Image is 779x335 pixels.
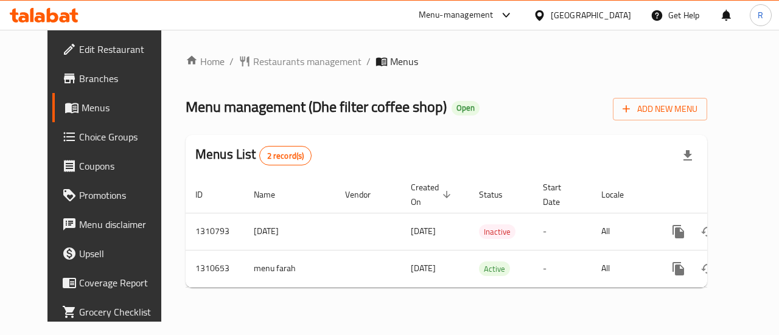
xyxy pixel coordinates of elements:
[254,187,291,202] span: Name
[601,187,640,202] span: Locale
[186,250,244,287] td: 1310653
[79,42,168,57] span: Edit Restaurant
[664,217,693,246] button: more
[82,100,168,115] span: Menus
[452,103,480,113] span: Open
[366,54,371,69] li: /
[52,297,178,326] a: Grocery Checklist
[479,187,519,202] span: Status
[186,213,244,250] td: 1310793
[592,213,654,250] td: All
[195,145,312,165] h2: Menus List
[543,180,577,209] span: Start Date
[664,254,693,283] button: more
[52,239,178,268] a: Upsell
[533,213,592,250] td: -
[345,187,386,202] span: Vendor
[52,151,178,181] a: Coupons
[79,305,168,319] span: Grocery Checklist
[244,213,335,250] td: [DATE]
[592,250,654,287] td: All
[479,262,510,276] span: Active
[186,54,225,69] a: Home
[52,268,178,297] a: Coverage Report
[229,54,234,69] li: /
[79,159,168,173] span: Coupons
[479,225,515,239] span: Inactive
[260,150,312,162] span: 2 record(s)
[533,250,592,287] td: -
[186,54,707,69] nav: breadcrumb
[452,101,480,116] div: Open
[52,35,178,64] a: Edit Restaurant
[186,93,447,120] span: Menu management ( Dhe filter coffee shop )
[673,141,702,170] div: Export file
[613,98,707,120] button: Add New Menu
[79,130,168,144] span: Choice Groups
[419,8,494,22] div: Menu-management
[79,217,168,232] span: Menu disclaimer
[79,71,168,86] span: Branches
[52,64,178,93] a: Branches
[693,254,722,283] button: Change Status
[390,54,418,69] span: Menus
[52,93,178,122] a: Menus
[79,246,168,261] span: Upsell
[758,9,763,22] span: R
[195,187,218,202] span: ID
[79,188,168,202] span: Promotions
[52,181,178,210] a: Promotions
[259,146,312,165] div: Total records count
[693,217,722,246] button: Change Status
[244,250,335,287] td: menu farah
[79,275,168,290] span: Coverage Report
[52,122,178,151] a: Choice Groups
[239,54,362,69] a: Restaurants management
[623,102,697,117] span: Add New Menu
[411,223,436,239] span: [DATE]
[411,260,436,276] span: [DATE]
[411,180,455,209] span: Created On
[52,210,178,239] a: Menu disclaimer
[253,54,362,69] span: Restaurants management
[551,9,631,22] div: [GEOGRAPHIC_DATA]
